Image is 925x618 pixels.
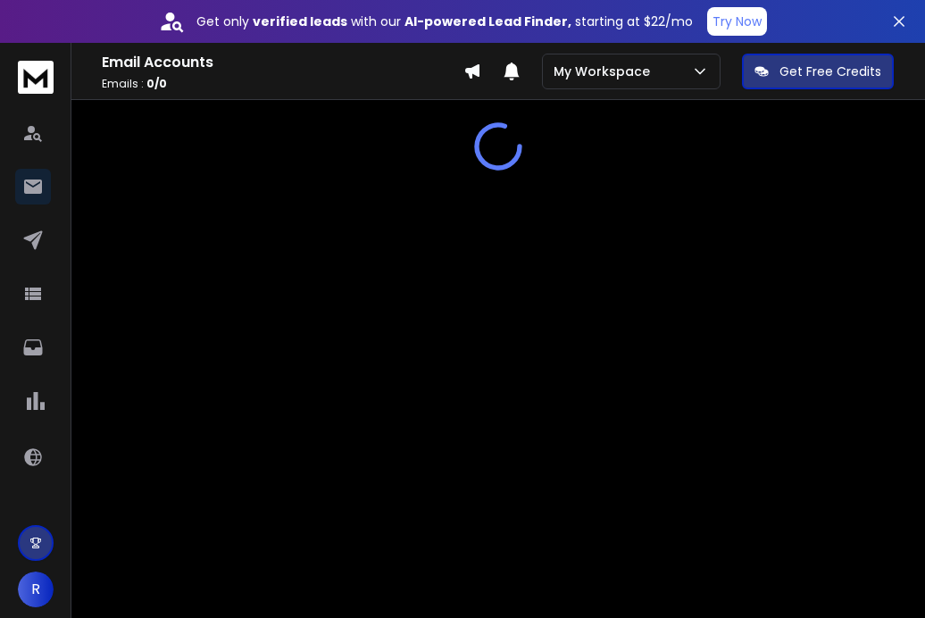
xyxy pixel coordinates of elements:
button: Get Free Credits [742,54,894,89]
strong: AI-powered Lead Finder, [404,13,571,30]
button: R [18,572,54,607]
strong: verified leads [253,13,347,30]
p: My Workspace [554,63,657,80]
p: Get only with our starting at $22/mo [196,13,693,30]
button: Try Now [707,7,767,36]
h1: Email Accounts [102,52,463,73]
p: Emails : [102,77,463,91]
img: logo [18,61,54,94]
p: Get Free Credits [779,63,881,80]
span: 0 / 0 [146,76,167,91]
p: Try Now [712,13,762,30]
